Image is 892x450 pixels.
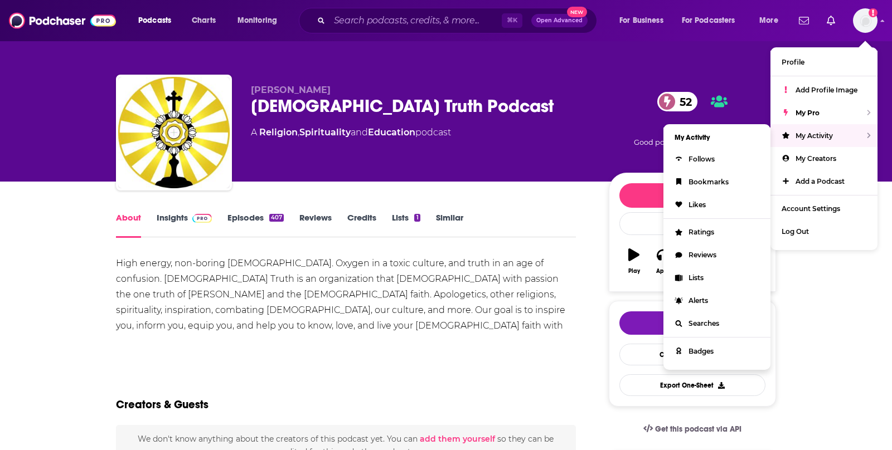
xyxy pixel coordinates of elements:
button: Follow [619,183,765,208]
button: open menu [612,12,677,30]
img: Podchaser - Follow, Share and Rate Podcasts [9,10,116,31]
a: About [116,212,141,238]
div: 52Good podcast? Give it some love! [609,85,776,154]
a: InsightsPodchaser Pro [157,212,212,238]
button: tell me why sparkleTell Me Why [619,311,765,335]
div: Rate [619,212,765,235]
span: Good podcast? Give it some love! [634,138,751,146]
a: Add a Podcast [770,170,878,193]
button: Open AdvancedNew [531,14,588,27]
span: My Activity [796,131,833,140]
span: My Creators [796,154,836,163]
a: Show notifications dropdown [822,11,840,30]
button: open menu [130,12,186,30]
ul: Show profile menu [770,47,878,250]
a: 52 [657,92,697,111]
span: Add a Podcast [796,177,845,185]
a: Credits [347,212,376,238]
div: Play [628,268,640,275]
span: Get this podcast via API [655,424,741,434]
span: Account Settings [782,204,840,213]
button: open menu [675,12,752,30]
span: Log Out [782,227,809,236]
button: Play [619,241,648,281]
span: ⌘ K [502,13,522,28]
div: High energy, non-boring [DEMOGRAPHIC_DATA]. Oxygen in a toxic culture, and truth in an age of con... [116,256,576,349]
button: open menu [230,12,292,30]
span: My Pro [796,109,820,117]
a: Profile [770,51,878,74]
span: 52 [668,92,697,111]
a: Show notifications dropdown [794,11,813,30]
img: Podchaser Pro [192,214,212,223]
span: New [567,7,587,17]
a: Religion [259,127,298,138]
button: Export One-Sheet [619,374,765,396]
a: Education [368,127,415,138]
button: add them yourself [420,434,495,443]
a: Reviews [299,212,332,238]
a: Similar [436,212,463,238]
a: Lists1 [392,212,420,238]
a: Charts [185,12,222,30]
a: Spirituality [299,127,351,138]
div: Apps [656,268,671,275]
img: User Profile [853,8,878,33]
span: Charts [192,13,216,28]
input: Search podcasts, credits, & more... [329,12,502,30]
span: Logged in as antonettefrontgate [853,8,878,33]
div: Search podcasts, credits, & more... [309,8,608,33]
div: 1 [414,214,420,222]
a: Account Settings [770,197,878,220]
span: Open Advanced [536,18,583,23]
span: For Podcasters [682,13,735,28]
span: Add Profile Image [796,86,857,94]
img: Catholic Truth Podcast [118,77,230,188]
span: Podcasts [138,13,171,28]
span: [PERSON_NAME] [251,85,331,95]
button: Apps [648,241,677,281]
h2: Creators & Guests [116,398,209,412]
span: and [351,127,368,138]
span: , [298,127,299,138]
div: A podcast [251,126,451,139]
a: Get this podcast via API [634,415,750,443]
span: Profile [782,58,804,66]
svg: Add a profile image [869,8,878,17]
div: 407 [269,214,284,222]
a: Add Profile Image [770,79,878,101]
a: My Creators [770,147,878,170]
button: open menu [752,12,792,30]
a: Episodes407 [227,212,284,238]
button: Show profile menu [853,8,878,33]
span: Monitoring [237,13,277,28]
a: Contact This Podcast [619,344,765,365]
span: More [759,13,778,28]
span: For Business [619,13,663,28]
